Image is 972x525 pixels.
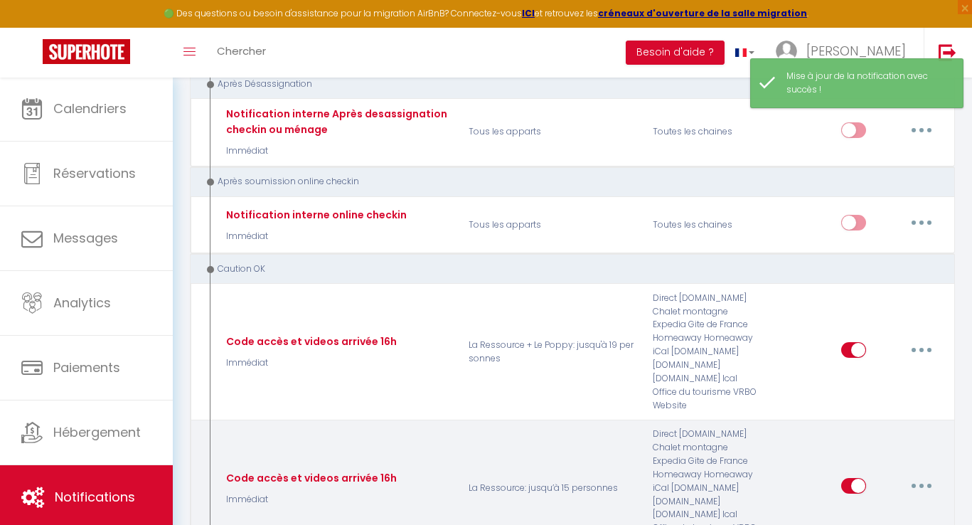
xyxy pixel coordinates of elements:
[53,229,118,247] span: Messages
[53,100,127,117] span: Calendriers
[939,43,956,61] img: logout
[786,70,949,97] div: Mise à jour de la notification avec succès !
[53,164,136,182] span: Réservations
[223,144,450,158] p: Immédiat
[203,78,927,91] div: Après Désassignation
[53,359,120,376] span: Paiements
[776,41,797,62] img: ...
[223,230,407,243] p: Immédiat
[53,423,141,441] span: Hébergement
[223,356,397,370] p: Immédiat
[223,493,397,507] p: Immédiat
[223,334,397,349] div: Code accès et videos arrivée 16h
[206,28,277,78] a: Chercher
[223,207,407,223] div: Notification interne online checkin
[217,43,266,58] span: Chercher
[203,175,927,189] div: Après soumission online checkin
[11,6,54,48] button: Ouvrir le widget de chat LiveChat
[223,470,397,486] div: Code accès et videos arrivée 16h
[223,106,450,137] div: Notification interne Après desassignation checkin ou ménage
[55,488,135,506] span: Notifications
[598,7,807,19] a: créneaux d'ouverture de la salle migration
[203,262,927,276] div: Caution OK
[643,204,767,245] div: Toutes les chaines
[459,106,644,158] p: Tous les apparts
[53,294,111,312] span: Analytics
[43,39,130,64] img: Super Booking
[643,292,767,413] div: Direct [DOMAIN_NAME] Chalet montagne Expedia Gite de France Homeaway Homeaway iCal [DOMAIN_NAME] ...
[459,292,644,413] p: La Ressource + Le Poppy: jusqu'à 19 personnes
[806,42,906,60] span: [PERSON_NAME]
[522,7,535,19] a: ICI
[912,461,961,514] iframe: Chat
[459,204,644,245] p: Tous les apparts
[626,41,725,65] button: Besoin d'aide ?
[643,106,767,158] div: Toutes les chaines
[765,28,924,78] a: ... [PERSON_NAME]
